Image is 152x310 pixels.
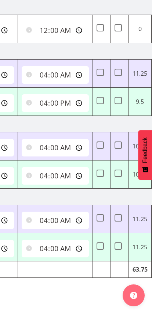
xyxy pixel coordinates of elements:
input: Click to select... [22,240,89,257]
td: 9.5 [129,88,151,116]
span: Feedback [142,137,148,163]
button: Feedback - Show survey [138,130,152,180]
input: Click to select... [22,94,89,112]
td: 11.25 [129,205,151,233]
td: 63.75 [129,261,151,278]
td: 10.25 [129,132,151,160]
td: 11.25 [129,60,151,88]
td: 11.25 [129,233,151,261]
td: 10.25 [129,160,151,189]
input: Click to select... [22,167,89,185]
input: Click to select... [22,66,89,84]
input: Click to select... [22,139,89,156]
img: help-xxl-2.png [130,292,137,299]
input: Click to select... [22,212,89,229]
td: 0 [129,15,151,43]
input: Click to select... [22,22,89,39]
